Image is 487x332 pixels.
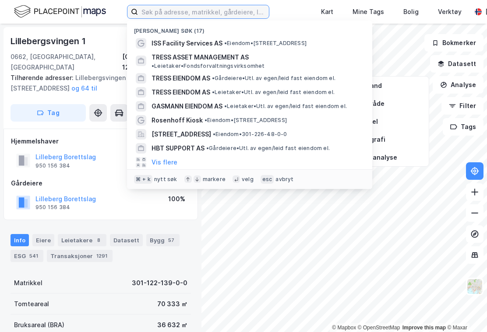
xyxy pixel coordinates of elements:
div: Bruksareal (BRA) [14,320,64,330]
span: Leietaker • Utl. av egen/leid fast eiendom el. [212,89,335,96]
span: Eiendom • [STREET_ADDRESS] [205,117,287,124]
div: Info [11,234,29,246]
div: 36 632 ㎡ [157,320,187,330]
div: velg [242,176,254,183]
button: Vis flere [152,157,177,168]
div: Tegn område [344,100,420,107]
div: Gårdeiere [11,178,191,189]
button: Datasett [430,55,483,73]
div: Lillebergsvingen 2, [STREET_ADDRESS] [11,73,184,94]
div: [GEOGRAPHIC_DATA], 122/139 [122,52,191,73]
button: Analyse [433,76,483,94]
span: • [224,103,227,109]
span: • [224,40,227,46]
span: Rosenhoff Kiosk [152,115,203,126]
div: Bygg [146,234,180,246]
div: ESG [11,250,43,262]
button: Tag [11,104,86,122]
div: markere [203,176,226,183]
div: Kart [321,7,333,17]
div: Kontrollprogram for chat [443,290,487,332]
div: 70 333 ㎡ [157,299,187,309]
div: 100% [168,194,185,204]
div: Matrikkel [14,278,42,288]
div: 950 156 384 [35,204,70,211]
div: Reisetidsanalyse [344,154,420,161]
span: Gårdeiere • Utl. av egen/leid fast eiendom el. [206,145,330,152]
span: • [152,63,154,69]
div: 301-122-139-0-0 [132,278,187,288]
a: Improve this map [402,325,446,331]
span: • [206,145,209,151]
div: Transaksjoner [47,250,113,262]
div: 1291 [95,252,109,260]
span: • [205,117,207,123]
span: • [213,131,215,137]
div: 950 156 384 [35,162,70,169]
div: nytt søk [154,176,177,183]
div: esc [261,175,274,184]
div: [PERSON_NAME] søk (17) [127,21,372,36]
div: Tomteareal [14,299,49,309]
div: 541 [28,252,40,260]
div: Leietakere [58,234,106,246]
span: [STREET_ADDRESS] [152,129,211,140]
div: ⌘ + k [134,175,152,184]
span: TRESS EIENDOM AS [152,73,210,84]
input: Søk på adresse, matrikkel, gårdeiere, leietakere eller personer [138,5,269,18]
div: Verktøy [438,7,462,17]
span: Eiendom • [STREET_ADDRESS] [224,40,307,47]
button: Bokmerker [424,34,483,52]
img: Z [466,278,483,295]
div: Datasett [110,234,143,246]
div: avbryt [275,176,293,183]
div: Bolig [403,7,419,17]
span: • [212,89,215,95]
img: logo.f888ab2527a4732fd821a326f86c7f29.svg [14,4,106,19]
div: Mine Tags [353,7,384,17]
span: ISS Facility Services AS [152,38,222,49]
span: TRESS ASSET MANAGEMENT AS [152,52,249,63]
button: Filter [441,97,483,115]
div: Se demografi [344,136,420,143]
span: • [212,75,215,81]
div: Lillebergsvingen 1 [11,34,87,48]
span: Tilhørende adresser: [11,74,75,81]
button: Tags [443,118,483,136]
div: Tegn sirkel [344,118,420,125]
div: 0662, [GEOGRAPHIC_DATA], [GEOGRAPHIC_DATA] [11,52,122,73]
span: Eiendom • 301-226-48-0-0 [213,131,287,138]
iframe: Chat Widget [443,290,487,332]
div: 57 [166,236,176,245]
span: TRESS EIENDOM AS [152,87,210,98]
div: Mål avstand [344,82,420,89]
span: GASMANN EIENDOM AS [152,101,222,112]
span: Gårdeiere • Utl. av egen/leid fast eiendom el. [212,75,335,82]
a: Mapbox [332,325,356,331]
div: Hjemmelshaver [11,136,191,147]
div: 8 [94,236,103,245]
div: Eiere [32,234,54,246]
a: OpenStreetMap [358,325,400,331]
span: HBT SUPPORT AS [152,143,205,154]
span: Leietaker • Fondsforvaltningsvirksomhet [152,63,265,70]
span: Leietaker • Utl. av egen/leid fast eiendom el. [224,103,347,110]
